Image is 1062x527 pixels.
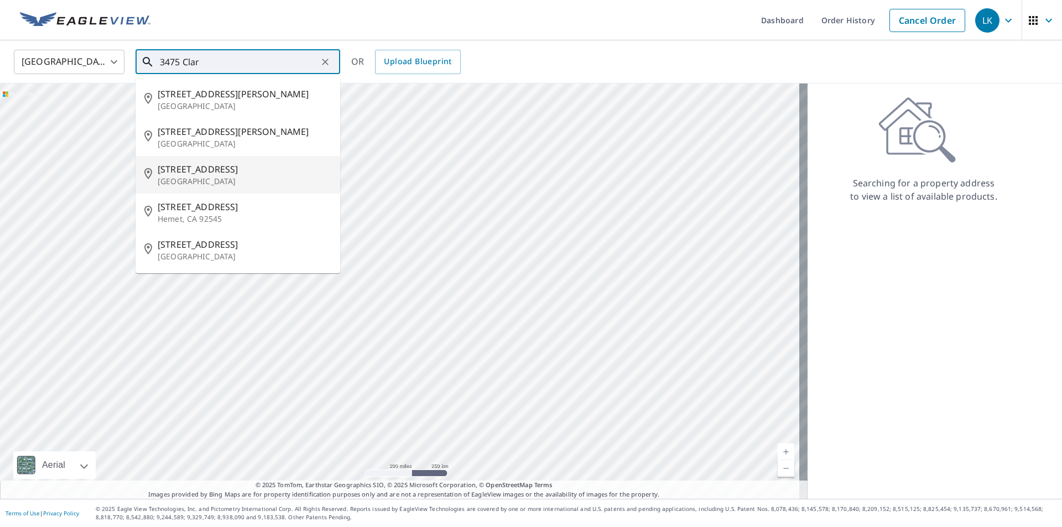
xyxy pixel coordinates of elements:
span: Upload Blueprint [384,55,451,69]
a: Terms of Use [6,509,40,517]
span: © 2025 TomTom, Earthstar Geographics SIO, © 2025 Microsoft Corporation, © [256,481,553,490]
a: Current Level 5, Zoom In [778,443,794,460]
span: [STREET_ADDRESS][PERSON_NAME] [158,87,331,101]
div: [GEOGRAPHIC_DATA] [14,46,124,77]
button: Clear [317,54,333,70]
p: [GEOGRAPHIC_DATA] [158,251,331,262]
p: © 2025 Eagle View Technologies, Inc. and Pictometry International Corp. All Rights Reserved. Repo... [96,505,1056,521]
div: Aerial [13,451,96,479]
a: Current Level 5, Zoom Out [778,460,794,477]
span: [STREET_ADDRESS] [158,238,331,251]
p: | [6,510,79,516]
a: Upload Blueprint [375,50,460,74]
span: [STREET_ADDRESS][PERSON_NAME] [158,125,331,138]
div: LK [975,8,999,33]
span: [STREET_ADDRESS] [158,200,331,213]
a: Privacy Policy [43,509,79,517]
p: [GEOGRAPHIC_DATA] [158,138,331,149]
a: Cancel Order [889,9,965,32]
p: Searching for a property address to view a list of available products. [850,176,998,203]
span: [STREET_ADDRESS] [158,163,331,176]
div: Aerial [39,451,69,479]
p: [GEOGRAPHIC_DATA] [158,176,331,187]
a: Terms [534,481,553,489]
input: Search by address or latitude-longitude [160,46,317,77]
img: EV Logo [20,12,150,29]
p: Hemet, CA 92545 [158,213,331,225]
p: [GEOGRAPHIC_DATA] [158,101,331,112]
div: OR [351,50,461,74]
a: OpenStreetMap [486,481,532,489]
